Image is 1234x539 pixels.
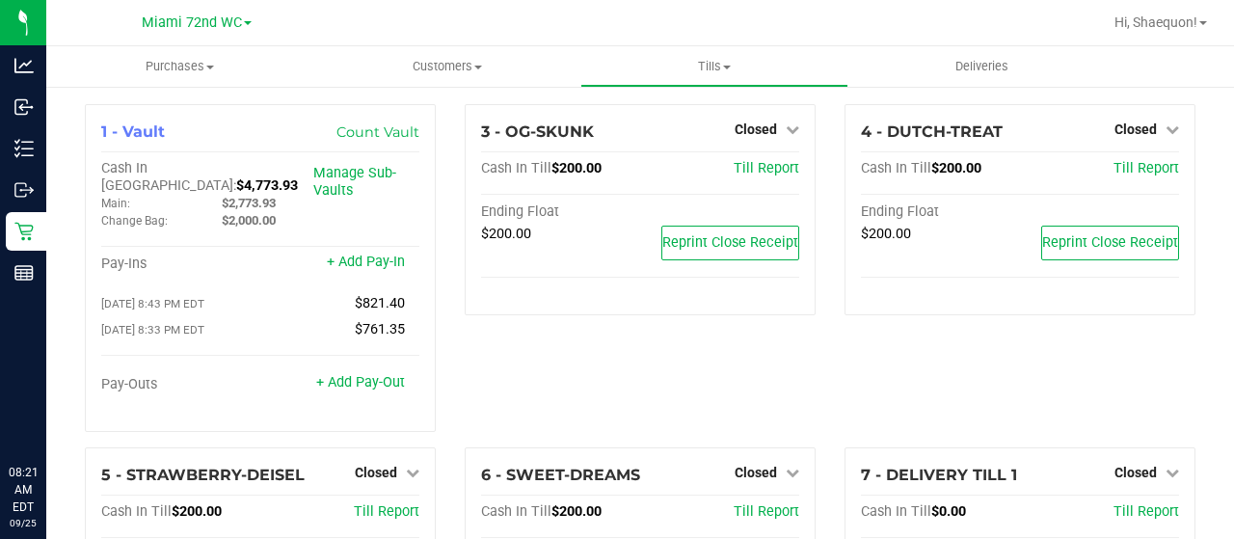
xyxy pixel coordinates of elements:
[661,226,799,260] button: Reprint Close Receipt
[236,177,298,194] span: $4,773.93
[861,466,1017,484] span: 7 - DELIVERY TILL 1
[101,214,168,228] span: Change Bag:
[581,58,846,75] span: Tills
[101,376,260,393] div: Pay-Outs
[580,46,847,87] a: Tills
[355,295,405,311] span: $821.40
[355,465,397,480] span: Closed
[313,46,580,87] a: Customers
[1113,160,1179,176] a: Till Report
[481,160,551,176] span: Cash In Till
[1042,234,1178,251] span: Reprint Close Receipt
[14,180,34,200] inline-svg: Outbound
[931,160,981,176] span: $200.00
[1114,14,1197,30] span: Hi, Shaequon!
[355,321,405,337] span: $761.35
[481,466,640,484] span: 6 - SWEET-DREAMS
[316,374,405,391] a: + Add Pay-Out
[101,503,172,520] span: Cash In Till
[735,465,777,480] span: Closed
[1041,226,1179,260] button: Reprint Close Receipt
[101,466,305,484] span: 5 - STRAWBERRY-DEISEL
[14,97,34,117] inline-svg: Inbound
[861,226,911,242] span: $200.00
[9,516,38,530] p: 09/25
[101,122,165,141] span: 1 - Vault
[327,254,405,270] a: + Add Pay-In
[481,122,594,141] span: 3 - OG-SKUNK
[848,46,1115,87] a: Deliveries
[222,196,276,210] span: $2,773.93
[354,503,419,520] a: Till Report
[481,203,640,221] div: Ending Float
[14,139,34,158] inline-svg: Inventory
[313,165,396,199] a: Manage Sub-Vaults
[101,160,236,194] span: Cash In [GEOGRAPHIC_DATA]:
[101,297,204,310] span: [DATE] 8:43 PM EDT
[14,263,34,283] inline-svg: Reports
[1113,503,1179,520] a: Till Report
[46,58,313,75] span: Purchases
[734,160,799,176] a: Till Report
[551,503,602,520] span: $200.00
[481,226,531,242] span: $200.00
[101,256,260,273] div: Pay-Ins
[1114,121,1157,137] span: Closed
[1114,465,1157,480] span: Closed
[861,203,1020,221] div: Ending Float
[101,197,130,210] span: Main:
[861,160,931,176] span: Cash In Till
[314,58,579,75] span: Customers
[481,503,551,520] span: Cash In Till
[735,121,777,137] span: Closed
[9,464,38,516] p: 08:21 AM EDT
[142,14,242,31] span: Miami 72nd WC
[931,503,966,520] span: $0.00
[222,213,276,228] span: $2,000.00
[336,123,419,141] a: Count Vault
[19,385,77,443] iframe: Resource center
[734,503,799,520] a: Till Report
[861,122,1003,141] span: 4 - DUTCH-TREAT
[14,222,34,241] inline-svg: Retail
[14,56,34,75] inline-svg: Analytics
[46,46,313,87] a: Purchases
[861,503,931,520] span: Cash In Till
[662,234,798,251] span: Reprint Close Receipt
[929,58,1034,75] span: Deliveries
[101,323,204,337] span: [DATE] 8:33 PM EDT
[172,503,222,520] span: $200.00
[551,160,602,176] span: $200.00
